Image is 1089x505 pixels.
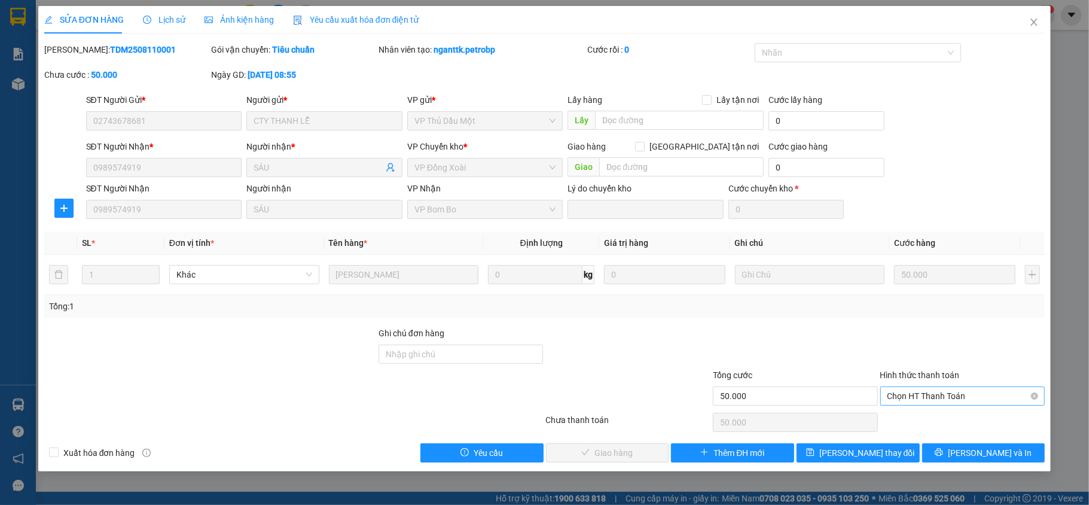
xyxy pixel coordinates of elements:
[379,43,585,56] div: Nhân viên tạo:
[700,448,709,458] span: plus
[568,142,606,151] span: Giao hàng
[582,265,594,284] span: kg
[211,68,376,81] div: Ngày GD:
[143,15,185,25] span: Lịch sử
[887,387,1038,405] span: Chọn HT Thanh Toán
[246,93,402,107] div: Người gửi
[329,265,479,284] input: VD: Bàn, Ghế
[205,16,213,24] span: picture
[604,238,648,248] span: Giá trị hàng
[1029,17,1039,27] span: close
[604,265,725,284] input: 0
[82,238,91,248] span: SL
[54,199,74,218] button: plus
[1017,6,1051,39] button: Close
[246,140,402,153] div: Người nhận
[768,95,822,105] label: Cước lấy hàng
[205,15,274,25] span: Ảnh kiện hàng
[735,265,885,284] input: Ghi Chú
[407,93,563,107] div: VP gửi
[1025,265,1041,284] button: plus
[49,265,68,284] button: delete
[293,16,303,25] img: icon
[712,93,764,107] span: Lấy tận nơi
[713,370,752,380] span: Tổng cước
[414,159,556,177] span: VP Đồng Xoài
[44,43,209,56] div: [PERSON_NAME]:
[671,443,794,463] button: plusThêm ĐH mới
[142,449,151,457] span: info-circle
[768,142,828,151] label: Cước giao hàng
[407,142,463,151] span: VP Chuyển kho
[379,345,544,364] input: Ghi chú đơn hàng
[894,238,935,248] span: Cước hàng
[730,232,890,255] th: Ghi chú
[948,446,1032,460] span: [PERSON_NAME] và In
[176,266,312,284] span: Khác
[546,443,669,463] button: checkGiao hàng
[44,16,53,24] span: edit
[768,111,884,130] input: Cước lấy hàng
[91,70,117,80] b: 50.000
[474,446,503,460] span: Yêu cầu
[59,446,140,460] span: Xuất hóa đơn hàng
[272,45,315,54] b: Tiêu chuẩn
[379,328,444,338] label: Ghi chú đơn hàng
[329,238,368,248] span: Tên hàng
[434,45,495,54] b: nganttk.petrobp
[935,448,943,458] span: printer
[420,443,544,463] button: exclamation-circleYêu cầu
[86,93,242,107] div: SĐT Người Gửi
[806,448,815,458] span: save
[568,157,599,177] span: Giao
[587,43,752,56] div: Cước rồi :
[49,300,421,313] div: Tổng: 1
[713,446,764,460] span: Thêm ĐH mới
[819,446,915,460] span: [PERSON_NAME] thay đổi
[110,45,176,54] b: TDM2508110001
[568,95,602,105] span: Lấy hàng
[55,203,73,213] span: plus
[922,443,1045,463] button: printer[PERSON_NAME] và In
[414,112,556,130] span: VP Thủ Dầu Một
[86,182,242,195] div: SĐT Người Nhận
[293,15,419,25] span: Yêu cầu xuất hóa đơn điện tử
[246,182,402,195] div: Người nhận
[1031,393,1038,400] span: close-circle
[645,140,764,153] span: [GEOGRAPHIC_DATA] tận nơi
[407,182,563,195] div: VP Nhận
[169,238,214,248] span: Đơn vị tính
[797,443,920,463] button: save[PERSON_NAME] thay đổi
[520,238,563,248] span: Định lượng
[386,163,395,172] span: user-add
[44,15,124,25] span: SỬA ĐƠN HÀNG
[248,70,296,80] b: [DATE] 08:55
[880,370,960,380] label: Hình thức thanh toán
[599,157,764,177] input: Dọc đường
[595,111,764,130] input: Dọc đường
[460,448,469,458] span: exclamation-circle
[768,158,884,177] input: Cước giao hàng
[414,200,556,218] span: VP Bom Bo
[211,43,376,56] div: Gói vận chuyển:
[544,413,712,434] div: Chưa thanh toán
[44,68,209,81] div: Chưa cước :
[894,265,1015,284] input: 0
[728,182,844,195] div: Cước chuyển kho
[568,111,595,130] span: Lấy
[143,16,151,24] span: clock-circle
[624,45,629,54] b: 0
[86,140,242,153] div: SĐT Người Nhận
[568,182,724,195] div: Lý do chuyển kho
